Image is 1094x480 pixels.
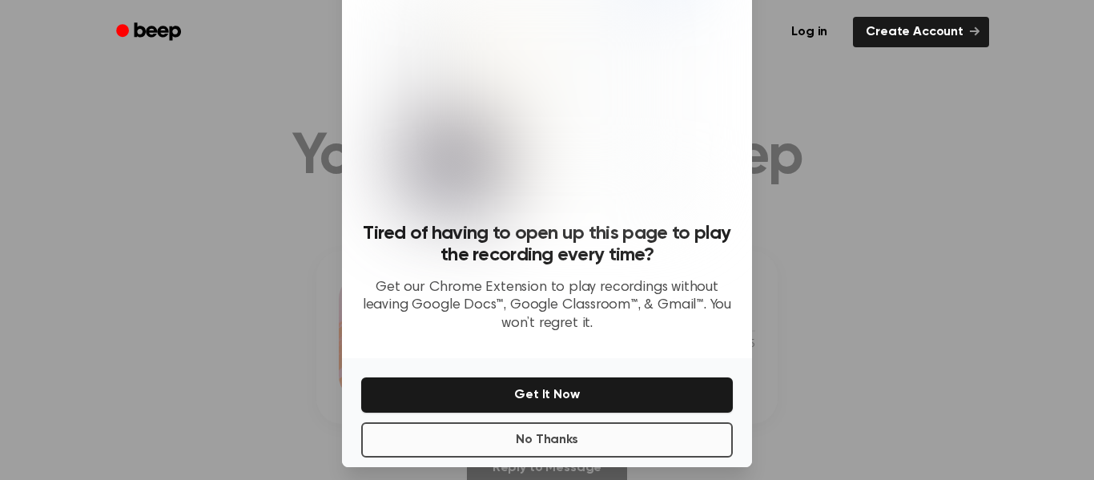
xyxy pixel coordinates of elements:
[775,14,843,50] a: Log in
[853,17,989,47] a: Create Account
[361,223,733,266] h3: Tired of having to open up this page to play the recording every time?
[105,17,195,48] a: Beep
[361,422,733,458] button: No Thanks
[361,279,733,333] p: Get our Chrome Extension to play recordings without leaving Google Docs™, Google Classroom™, & Gm...
[361,377,733,413] button: Get It Now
